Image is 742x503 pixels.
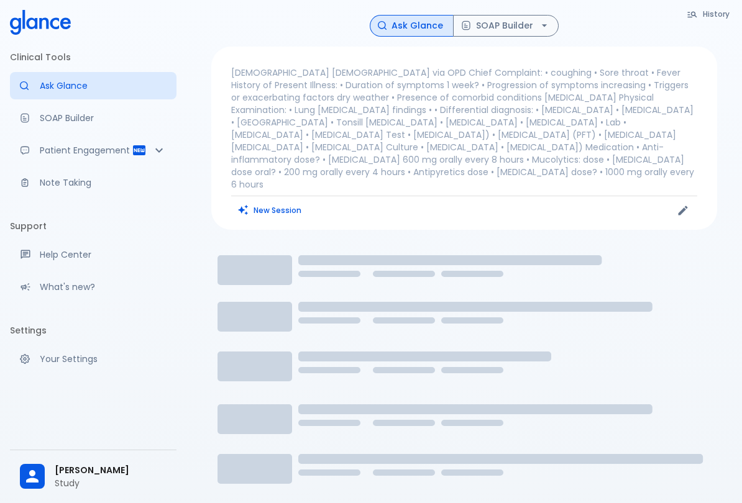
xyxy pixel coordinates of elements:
[55,477,167,489] p: Study
[40,176,167,189] p: Note Taking
[40,79,167,92] p: Ask Glance
[40,248,167,261] p: Help Center
[674,201,692,220] button: Edit
[10,137,176,164] div: Patient Reports & Referrals
[40,353,167,365] p: Your Settings
[231,201,309,219] button: Clears all inputs and results.
[10,455,176,498] div: [PERSON_NAME]Study
[55,464,167,477] span: [PERSON_NAME]
[10,345,176,373] a: Manage your settings
[40,144,132,156] p: Patient Engagement
[40,281,167,293] p: What's new?
[680,5,737,23] button: History
[370,15,454,37] button: Ask Glance
[10,241,176,268] a: Get help from our support team
[10,72,176,99] a: Moramiz: Find ICD10AM codes instantly
[453,15,559,37] button: SOAP Builder
[10,315,176,345] li: Settings
[10,104,176,132] a: Docugen: Compose a clinical documentation in seconds
[10,42,176,72] li: Clinical Tools
[231,66,697,191] p: [DEMOGRAPHIC_DATA] [DEMOGRAPHIC_DATA] via OPD Chief Complaint: • coughing • Sore throat • Fever H...
[10,169,176,196] a: Advanced note-taking
[40,112,167,124] p: SOAP Builder
[10,273,176,301] div: Recent updates and feature releases
[10,211,176,241] li: Support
